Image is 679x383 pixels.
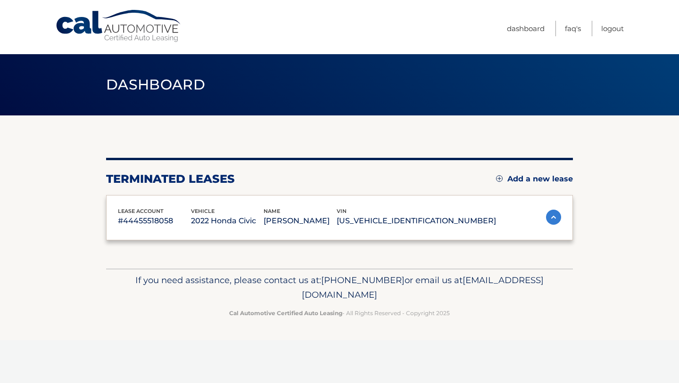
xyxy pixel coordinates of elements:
p: If you need assistance, please contact us at: or email us at [112,273,567,303]
h2: terminated leases [106,172,235,186]
a: FAQ's [565,21,581,36]
a: Cal Automotive [55,9,182,43]
p: 2022 Honda Civic [191,214,264,228]
span: vehicle [191,208,215,214]
p: #44455518058 [118,214,191,228]
p: [US_VEHICLE_IDENTIFICATION_NUMBER] [337,214,496,228]
p: - All Rights Reserved - Copyright 2025 [112,308,567,318]
span: name [264,208,280,214]
span: Dashboard [106,76,205,93]
span: lease account [118,208,164,214]
span: [PHONE_NUMBER] [321,275,405,285]
p: [PERSON_NAME] [264,214,337,228]
span: vin [337,208,347,214]
a: Add a new lease [496,174,573,184]
a: Dashboard [507,21,545,36]
img: accordion-active.svg [546,210,561,225]
strong: Cal Automotive Certified Auto Leasing [229,310,342,317]
a: Logout [601,21,624,36]
img: add.svg [496,175,503,182]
